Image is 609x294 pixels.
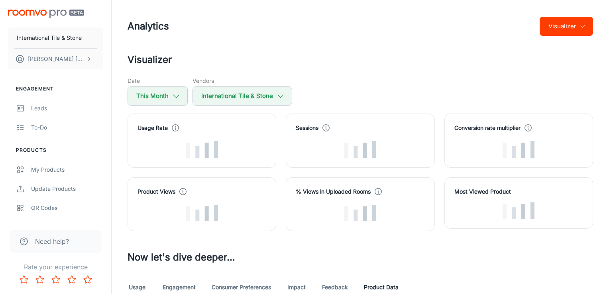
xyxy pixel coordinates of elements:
[186,141,218,158] img: Loading
[128,19,169,33] h1: Analytics
[296,187,371,196] h4: % Views in Uploaded Rooms
[16,272,32,288] button: Rate 1 star
[31,123,103,132] div: To-do
[138,123,168,132] h4: Usage Rate
[344,205,376,221] img: Loading
[296,123,318,132] h4: Sessions
[6,262,105,272] p: Rate your experience
[344,141,376,158] img: Loading
[17,33,82,42] p: International Tile & Stone
[28,55,84,63] p: [PERSON_NAME] [PERSON_NAME]
[454,187,583,196] h4: Most Viewed Product
[128,53,593,67] h2: Visualizer
[128,250,593,265] h3: Now let's dive deeper...
[64,272,80,288] button: Rate 4 star
[454,123,521,132] h4: Conversion rate multiplier
[31,165,103,174] div: My Products
[193,76,292,85] h5: Vendors
[8,27,103,48] button: International Tile & Stone
[8,10,84,18] img: Roomvo PRO Beta
[8,49,103,69] button: [PERSON_NAME] [PERSON_NAME]
[128,86,188,106] button: This Month
[32,272,48,288] button: Rate 2 star
[186,205,218,221] img: Loading
[35,237,69,246] span: Need help?
[31,184,103,193] div: Update Products
[540,17,593,36] button: Visualizer
[31,104,103,113] div: Leads
[128,76,188,85] h5: Date
[138,187,175,196] h4: Product Views
[48,272,64,288] button: Rate 3 star
[80,272,96,288] button: Rate 5 star
[503,202,534,219] img: Loading
[503,141,534,158] img: Loading
[193,86,292,106] button: International Tile & Stone
[31,204,103,212] div: QR Codes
